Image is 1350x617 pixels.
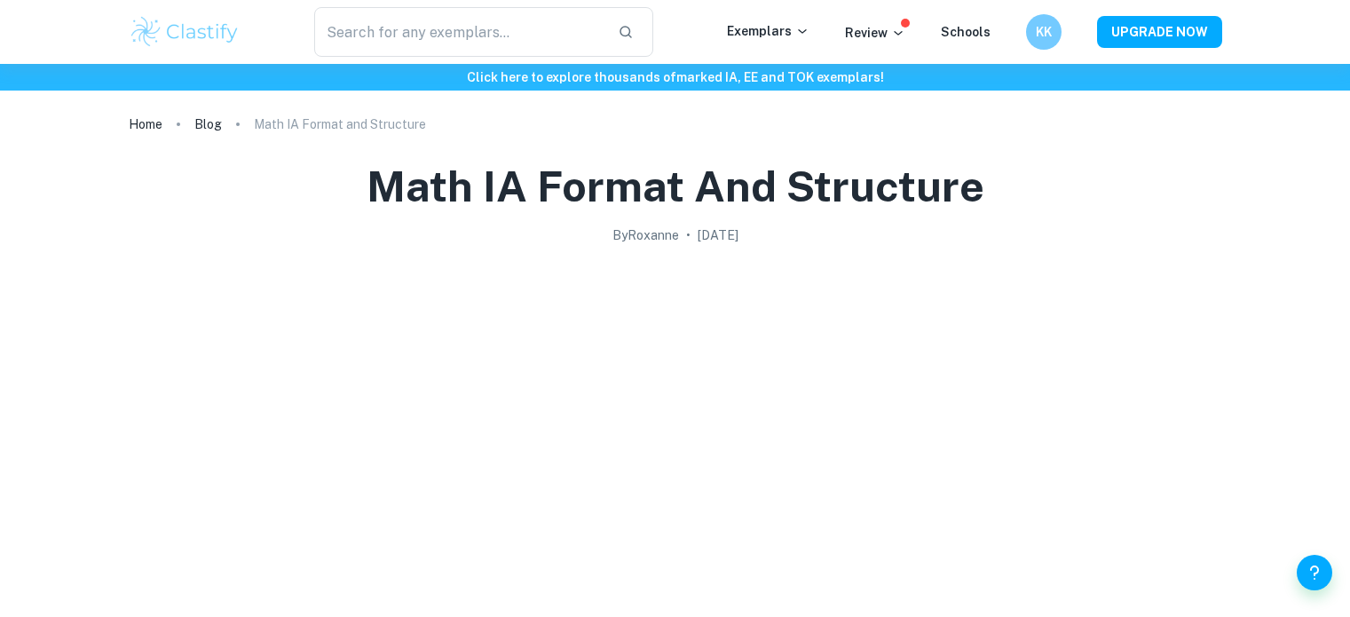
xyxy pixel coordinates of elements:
[941,25,991,39] a: Schools
[367,158,984,215] h1: Math IA Format and Structure
[698,225,738,245] h2: [DATE]
[314,7,604,57] input: Search for any exemplars...
[129,14,241,50] img: Clastify logo
[845,23,905,43] p: Review
[686,225,691,245] p: •
[727,21,809,41] p: Exemplars
[612,225,679,245] h2: By Roxanne
[1033,22,1054,42] h6: KK
[194,112,222,137] a: Blog
[1097,16,1222,48] button: UPGRADE NOW
[4,67,1346,87] h6: Click here to explore thousands of marked IA, EE and TOK exemplars !
[254,115,426,134] p: Math IA Format and Structure
[1026,14,1062,50] button: KK
[1297,555,1332,590] button: Help and Feedback
[129,112,162,137] a: Home
[320,252,1030,607] img: Math IA Format and Structure cover image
